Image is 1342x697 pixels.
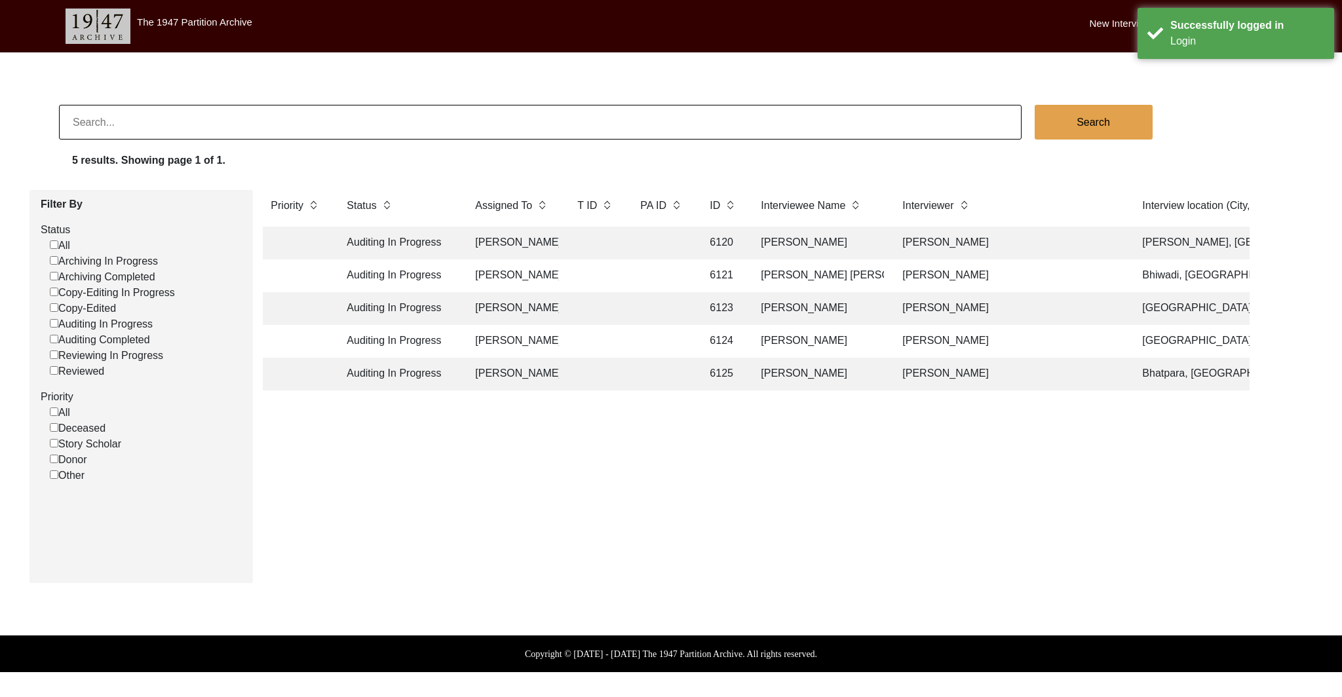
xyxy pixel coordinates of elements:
td: [PERSON_NAME] [PERSON_NAME] [753,259,884,292]
input: Deceased [50,423,58,432]
img: sort-button.png [602,198,611,212]
input: Auditing In Progress [50,319,58,328]
label: Archiving In Progress [50,254,158,269]
label: Donor [50,452,87,468]
img: header-logo.png [66,9,130,44]
input: Archiving Completed [50,272,58,280]
td: [PERSON_NAME] [894,292,1124,325]
td: [PERSON_NAME] [753,358,884,390]
label: All [50,405,70,421]
input: Donor [50,455,58,463]
input: All [50,240,58,249]
td: [PERSON_NAME] [894,227,1124,259]
td: Auditing In Progress [339,292,457,325]
label: Interviewer [902,198,953,214]
td: Auditing In Progress [339,325,457,358]
label: Archiving Completed [50,269,155,285]
label: Auditing Completed [50,332,150,348]
label: All [50,238,70,254]
td: [PERSON_NAME] [753,325,884,358]
td: [PERSON_NAME] [753,292,884,325]
label: The 1947 Partition Archive [137,16,252,28]
img: sort-button.png [309,198,318,212]
label: 5 results. Showing page 1 of 1. [72,153,225,168]
td: Auditing In Progress [339,259,457,292]
img: sort-button.png [537,198,546,212]
label: Status [41,222,243,238]
td: [PERSON_NAME] [467,325,559,358]
label: Interviewee Name [761,198,845,214]
td: Auditing In Progress [339,358,457,390]
input: Search... [59,105,1022,140]
input: All [50,407,58,416]
label: Reviewed [50,364,104,379]
label: Other [50,468,85,483]
td: [PERSON_NAME] [467,292,559,325]
td: [PERSON_NAME] [467,259,559,292]
td: [PERSON_NAME] [894,259,1124,292]
label: Story Scholar [50,436,121,452]
label: Priority [271,198,303,214]
img: sort-button.png [851,198,860,212]
img: sort-button.png [959,198,968,212]
td: Auditing In Progress [339,227,457,259]
div: Login [1170,33,1324,49]
input: Story Scholar [50,439,58,447]
td: 6125 [702,358,742,390]
img: sort-button.png [725,198,735,212]
img: sort-button.png [672,198,681,212]
input: Archiving In Progress [50,256,58,265]
label: Copy-Editing In Progress [50,285,175,301]
button: Search [1035,105,1153,140]
td: [PERSON_NAME] [894,325,1124,358]
td: 6120 [702,227,742,259]
label: T ID [577,198,597,214]
td: 6121 [702,259,742,292]
td: [PERSON_NAME] [467,227,559,259]
td: [PERSON_NAME] [467,358,559,390]
input: Other [50,470,58,479]
label: Deceased [50,421,105,436]
img: sort-button.png [382,198,391,212]
input: Reviewing In Progress [50,350,58,359]
label: Priority [41,389,243,405]
input: Copy-Editing In Progress [50,288,58,296]
label: Copyright © [DATE] - [DATE] The 1947 Partition Archive. All rights reserved. [525,647,817,661]
label: New Interview [1090,16,1151,31]
label: Assigned To [475,198,532,214]
div: Successfully logged in [1170,18,1324,33]
label: PA ID [640,198,666,214]
td: 6123 [702,292,742,325]
input: Reviewed [50,366,58,375]
label: Status [347,198,376,214]
td: 6124 [702,325,742,358]
label: Copy-Edited [50,301,116,316]
input: Copy-Edited [50,303,58,312]
label: Filter By [41,197,243,212]
label: Auditing In Progress [50,316,153,332]
label: ID [710,198,720,214]
td: [PERSON_NAME] [753,227,884,259]
input: Auditing Completed [50,335,58,343]
td: [PERSON_NAME] [894,358,1124,390]
label: Reviewing In Progress [50,348,163,364]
